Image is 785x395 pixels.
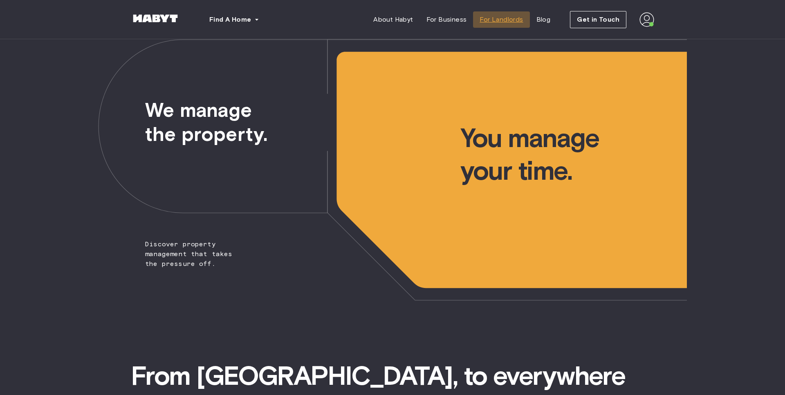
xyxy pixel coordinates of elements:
a: For Business [420,11,473,28]
img: Habyt [131,14,180,22]
span: You manage your time. [460,39,687,187]
button: Get in Touch [570,11,626,28]
span: From [GEOGRAPHIC_DATA], to everywhere [131,359,654,392]
img: we-make-moves-not-waiting-lists [98,39,687,301]
a: Blog [530,11,557,28]
span: For Landlords [480,15,523,25]
span: For Business [426,15,467,25]
span: About Habyt [373,15,413,25]
span: Blog [536,15,551,25]
a: About Habyt [367,11,419,28]
button: Find A Home [203,11,266,28]
a: For Landlords [473,11,529,28]
img: avatar [639,12,654,27]
span: Get in Touch [577,15,619,25]
span: Find A Home [209,15,251,25]
span: Discover property management that takes the pressure off. [98,39,248,269]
